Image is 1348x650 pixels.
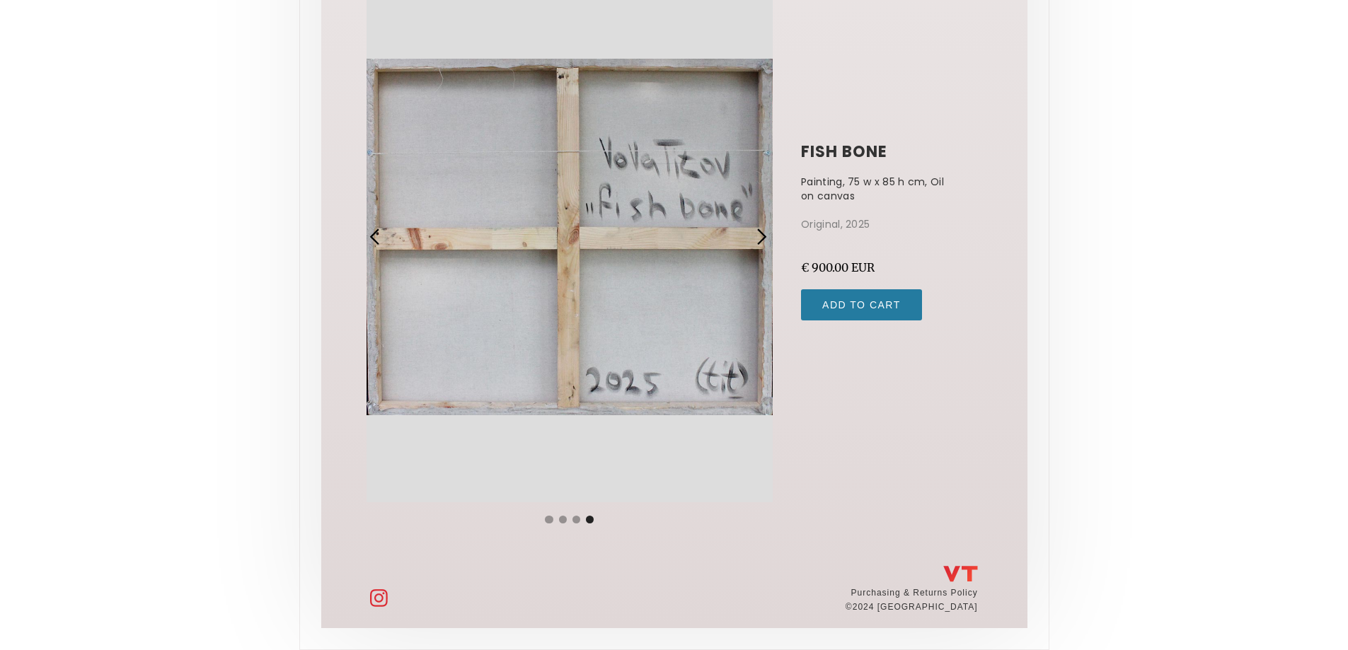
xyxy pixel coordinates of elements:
[572,516,580,523] div: Show slide 3 of 4
[801,217,981,231] p: Original, 2025
[801,175,945,203] p: Painting, 75 w x 85 h cm, Oil on canvas
[370,589,388,607] img: Instagram
[780,586,978,600] a: Purchasing & Returns Policy
[801,260,981,275] div: € 900.00 EUR
[586,516,594,523] div: Show slide 4 of 4
[559,516,567,523] div: Show slide 2 of 4
[780,600,978,614] div: ©2024 [GEOGRAPHIC_DATA]
[943,566,978,582] img: Vladimir Titov Logo
[545,516,553,523] div: Show slide 1 of 4
[801,144,981,161] h1: fish bone
[801,289,922,320] input: Add to Cart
